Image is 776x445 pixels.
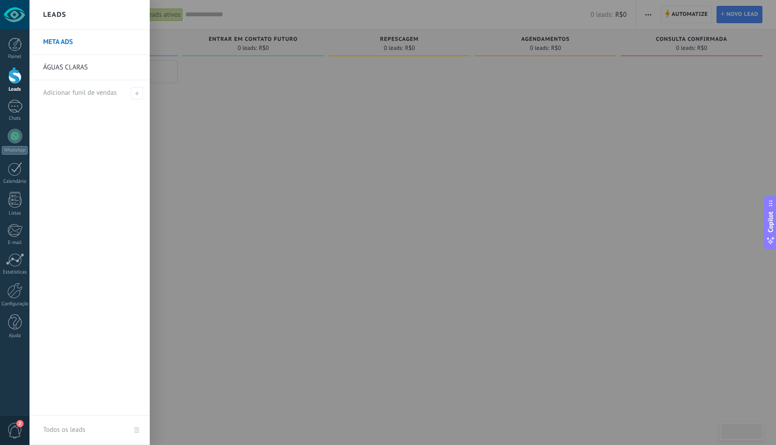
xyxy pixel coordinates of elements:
div: Chats [2,116,28,122]
div: Painel [2,54,28,60]
div: WhatsApp [2,146,28,155]
div: Listas [2,210,28,216]
a: Todos os leads [29,416,150,445]
span: 2 [16,420,24,427]
a: META ADS [43,29,141,55]
div: Ajuda [2,333,28,339]
h2: Leads [43,0,66,29]
div: Configurações [2,301,28,307]
div: Calendário [2,179,28,185]
div: Todos os leads [43,417,85,443]
div: E-mail [2,240,28,246]
span: Adicionar funil de vendas [43,88,117,97]
div: Leads [2,87,28,93]
div: Estatísticas [2,269,28,275]
span: Adicionar funil de vendas [131,87,143,99]
a: ÁGUAS CLARAS [43,55,141,80]
span: Copilot [766,211,775,232]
